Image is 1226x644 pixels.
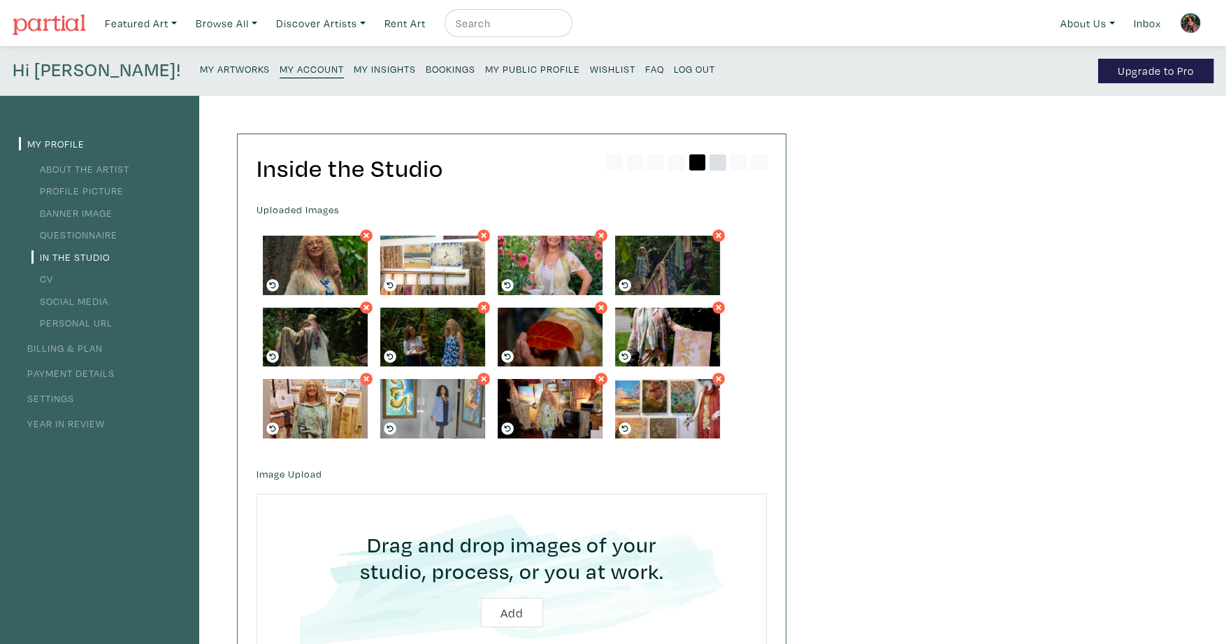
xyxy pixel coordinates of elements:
[590,59,635,78] a: Wishlist
[263,379,368,438] img: phpThumb.php
[31,162,129,176] a: About the Artist
[615,236,720,294] img: phpThumb.php
[1180,13,1201,34] img: phpThumb.php
[280,62,344,76] small: My Account
[31,294,108,308] a: Social Media
[1054,9,1121,38] a: About Us
[354,59,416,78] a: My Insights
[280,59,344,78] a: My Account
[1098,59,1213,83] a: Upgrade to Pro
[263,236,368,294] img: phpThumb.php
[485,62,580,76] small: My Public Profile
[257,153,767,183] h2: Inside the Studio
[99,9,183,38] a: Featured Art
[380,308,485,366] img: phpThumb.php
[498,236,603,294] img: phpThumb.php
[19,341,103,355] a: Billing & Plan
[200,59,270,78] a: My Artworks
[31,272,53,285] a: CV
[674,59,715,78] a: Log Out
[257,466,322,482] label: Image Upload
[380,236,485,294] img: phpThumb.php
[31,228,117,241] a: Questionnaire
[19,366,115,380] a: Payment Details
[189,9,264,38] a: Browse All
[674,62,715,76] small: Log Out
[19,137,85,150] a: My Profile
[19,417,105,430] a: Year in Review
[31,206,113,220] a: Banner Image
[257,202,767,217] label: Uploaded Images
[31,316,113,329] a: Personal URL
[590,62,635,76] small: Wishlist
[645,62,664,76] small: FAQ
[485,59,580,78] a: My Public Profile
[498,308,603,366] img: phpThumb.php
[426,59,475,78] a: Bookings
[426,62,475,76] small: Bookings
[615,379,720,438] img: phpThumb.php
[31,250,110,264] a: In the Studio
[200,62,270,76] small: My Artworks
[454,15,559,32] input: Search
[270,9,372,38] a: Discover Artists
[498,379,603,438] img: phpThumb.php
[13,59,181,83] h4: Hi [PERSON_NAME]!
[1127,9,1167,38] a: Inbox
[645,59,664,78] a: FAQ
[615,308,720,366] img: phpThumb.php
[354,62,416,76] small: My Insights
[19,392,74,405] a: Settings
[263,308,368,366] img: phpThumb.php
[378,9,432,38] a: Rent Art
[31,184,124,197] a: Profile Picture
[380,379,485,438] img: phpThumb.php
